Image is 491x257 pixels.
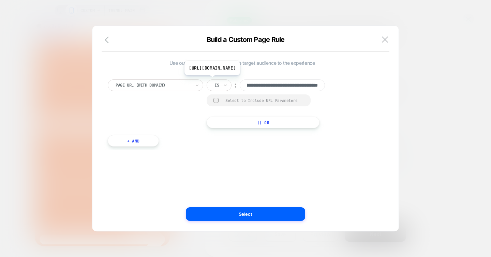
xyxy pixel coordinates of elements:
[232,81,239,90] div: ︰
[207,117,319,128] button: || Or
[225,98,304,103] div: Select to Include URL Parameters
[186,207,305,221] button: Select
[108,60,376,66] span: Use our query builder to tailor the target audience to the experience
[104,194,135,224] iframe: Kodif Chat widget
[207,35,285,44] span: Build a Custom Page Rule
[382,36,388,42] img: close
